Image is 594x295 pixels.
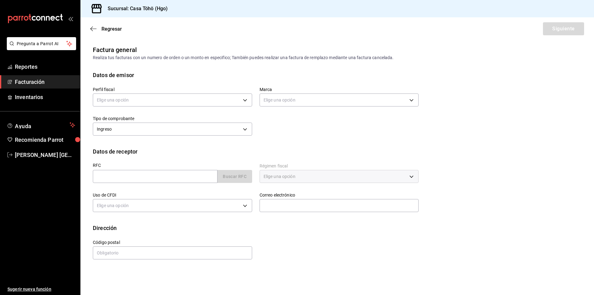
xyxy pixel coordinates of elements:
button: Regresar [90,26,122,32]
span: Ingreso [97,126,112,132]
div: Factura general [93,45,137,54]
div: Dirección [93,224,117,232]
div: Datos de receptor [93,147,137,156]
label: Correo electrónico [260,193,419,197]
div: Elige una opción [93,199,252,212]
span: Sugerir nueva función [7,286,75,293]
div: Realiza tus facturas con un numero de orden o un monto en especifico; También puedes realizar una... [93,54,582,61]
button: Pregunta a Parrot AI [7,37,76,50]
label: Tipo de comprobante [93,116,252,121]
span: Recomienda Parrot [15,136,75,144]
label: Régimen fiscal [260,164,419,168]
span: Ayuda [15,121,67,129]
div: Elige una opción [260,93,419,106]
div: Elige una opción [93,93,252,106]
span: Regresar [101,26,122,32]
span: Reportes [15,63,75,71]
span: Inventarios [15,93,75,101]
input: Obligatorio [93,246,252,259]
label: Código postal [93,240,252,245]
span: [PERSON_NAME] [GEOGRAPHIC_DATA][PERSON_NAME] [15,151,75,159]
div: Datos de emisor [93,71,134,79]
span: Facturación [15,78,75,86]
label: Uso de CFDI [93,193,252,197]
div: Elige una opción [260,170,419,183]
label: RFC [93,163,252,167]
a: Pregunta a Parrot AI [4,45,76,51]
h3: Sucursal: Casa Töhö (Hgo) [103,5,168,12]
label: Perfil fiscal [93,87,252,92]
span: Pregunta a Parrot AI [17,41,67,47]
label: Marca [260,87,419,92]
button: open_drawer_menu [68,16,73,21]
